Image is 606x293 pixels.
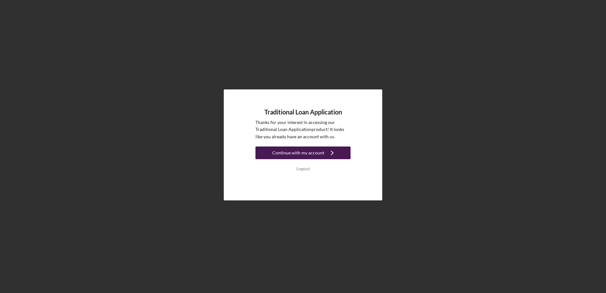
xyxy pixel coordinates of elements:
[272,146,324,159] div: Continue with my account
[255,162,351,175] button: Logout
[255,119,351,140] p: Thanks for your interest in accessing our Traditional Loan Application product! It looks like you...
[255,146,351,161] a: Continue with my account
[264,108,342,116] h4: Traditional Loan Application
[255,146,351,159] button: Continue with my account
[296,162,310,175] div: Logout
